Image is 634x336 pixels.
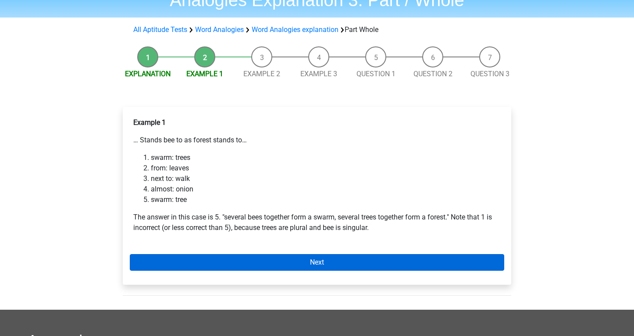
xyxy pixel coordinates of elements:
[195,25,244,34] a: Word Analogies
[130,25,504,35] div: Part Whole
[470,70,509,78] a: Question 3
[133,118,166,127] b: Example 1
[151,184,501,195] li: almost: onion
[151,173,501,184] li: next to: walk
[151,195,501,205] li: swarm: tree
[356,70,395,78] a: Question 1
[133,25,187,34] a: All Aptitude Tests
[151,152,501,163] li: swarm: trees
[133,135,501,145] p: … Stands bee to as forest stands to…
[130,254,504,271] a: Next
[125,70,171,78] a: Explanation
[300,70,337,78] a: Example 3
[133,212,501,233] p: The answer in this case is 5. "several bees together form a swarm, several trees together form a ...
[252,25,338,34] a: Word Analogies explanation
[186,70,223,78] a: Example 1
[243,70,280,78] a: Example 2
[413,70,452,78] a: Question 2
[151,163,501,173] li: from: leaves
